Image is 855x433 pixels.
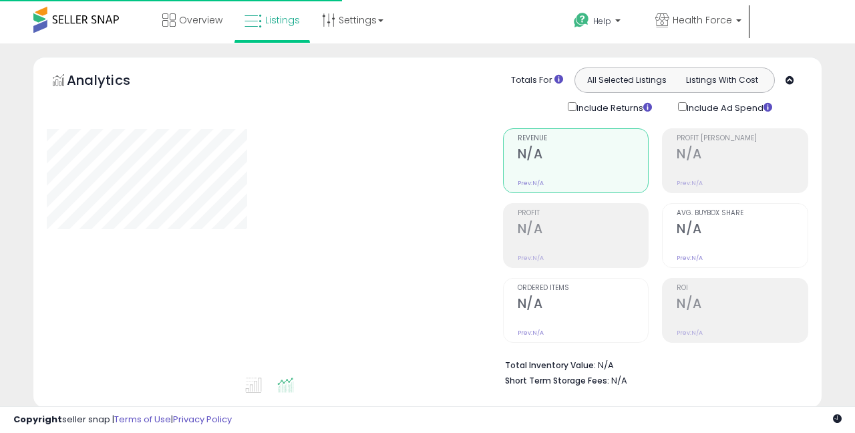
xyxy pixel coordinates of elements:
button: Listings With Cost [674,71,770,89]
h2: N/A [677,146,808,164]
small: Prev: N/A [518,254,544,262]
h2: N/A [518,221,649,239]
small: Prev: N/A [518,329,544,337]
b: Total Inventory Value: [505,359,596,371]
div: Totals For [511,74,563,87]
button: All Selected Listings [578,71,675,89]
span: Revenue [518,135,649,142]
b: Short Term Storage Fees: [505,375,609,386]
small: Prev: N/A [677,179,703,187]
span: Ordered Items [518,285,649,292]
span: N/A [611,374,627,387]
h5: Analytics [67,71,156,93]
span: ROI [677,285,808,292]
span: Health Force [673,13,732,27]
i: Get Help [573,12,590,29]
span: Profit [518,210,649,217]
strong: Copyright [13,413,62,426]
a: Terms of Use [114,413,171,426]
span: Overview [179,13,222,27]
small: Prev: N/A [677,329,703,337]
a: Help [563,2,643,43]
h2: N/A [518,146,649,164]
span: Listings [265,13,300,27]
a: Privacy Policy [173,413,232,426]
h2: N/A [518,296,649,314]
div: Include Ad Spend [668,100,794,115]
h2: N/A [677,296,808,314]
li: N/A [505,356,799,372]
div: seller snap | | [13,414,232,426]
div: Include Returns [558,100,668,115]
small: Prev: N/A [677,254,703,262]
span: Profit [PERSON_NAME] [677,135,808,142]
span: Help [593,15,611,27]
h2: N/A [677,221,808,239]
span: Avg. Buybox Share [677,210,808,217]
small: Prev: N/A [518,179,544,187]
